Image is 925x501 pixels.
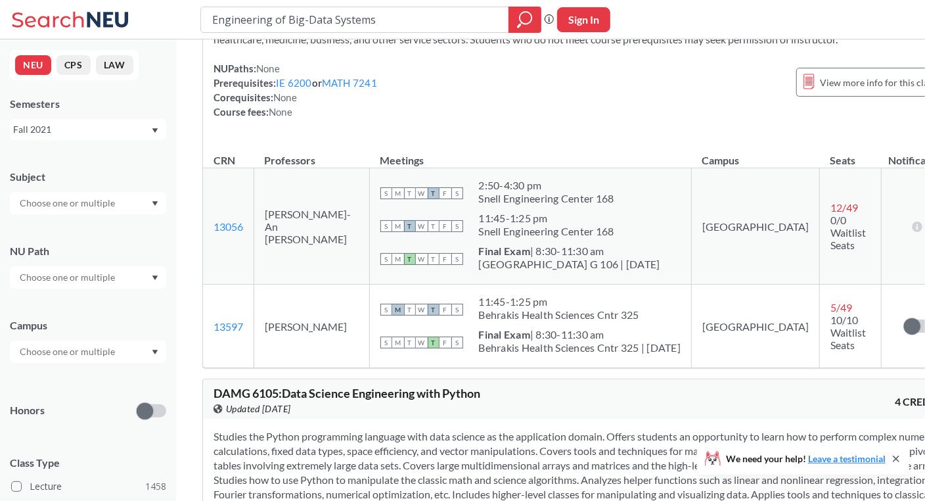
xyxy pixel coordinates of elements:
[214,61,377,119] div: NUPaths: Prerequisites: or Corequisites: Course fees:
[428,253,440,265] span: T
[392,220,404,232] span: M
[830,301,852,314] span: 5 / 49
[10,170,166,184] div: Subject
[380,253,392,265] span: S
[273,91,297,103] span: None
[404,220,416,232] span: T
[214,386,480,400] span: DAMG 6105 : Data Science Engineering with Python
[152,201,158,206] svg: Dropdown arrow
[726,454,886,464] span: We need your help!
[145,479,166,494] span: 1458
[254,140,370,168] th: Professors
[479,295,639,308] div: 11:45 - 1:25 pm
[451,253,463,265] span: S
[440,253,451,265] span: F
[692,285,820,368] td: [GEOGRAPHIC_DATA]
[451,304,463,316] span: S
[214,320,243,333] a: 13597
[416,304,428,316] span: W
[517,11,533,29] svg: magnifying glass
[322,77,377,89] a: MATH 7241
[96,55,133,75] button: LAW
[428,304,440,316] span: T
[808,453,886,464] a: Leave a testimonial
[404,187,416,199] span: T
[479,212,614,225] div: 11:45 - 1:25 pm
[10,266,166,289] div: Dropdown arrow
[269,106,292,118] span: None
[451,187,463,199] span: S
[152,128,158,133] svg: Dropdown arrow
[276,77,312,89] a: IE 6200
[479,179,614,192] div: 2:50 - 4:30 pm
[428,337,440,348] span: T
[479,308,639,322] div: Behrakis Health Sciences Cntr 325
[214,153,235,168] div: CRN
[451,337,463,348] span: S
[404,304,416,316] span: T
[380,337,392,348] span: S
[10,456,166,470] span: Class Type
[428,220,440,232] span: T
[479,225,614,238] div: Snell Engineering Center 168
[404,337,416,348] span: T
[440,337,451,348] span: F
[13,195,124,211] input: Choose one or multiple
[440,187,451,199] span: F
[369,140,692,168] th: Meetings
[10,192,166,214] div: Dropdown arrow
[211,9,499,31] input: Class, professor, course number, "phrase"
[392,304,404,316] span: M
[10,97,166,111] div: Semesters
[13,270,124,285] input: Choose one or multiple
[10,119,166,140] div: Fall 2021Dropdown arrow
[416,187,428,199] span: W
[692,140,820,168] th: Campus
[10,403,45,418] p: Honors
[392,253,404,265] span: M
[404,253,416,265] span: T
[392,337,404,348] span: M
[416,220,428,232] span: W
[10,341,166,363] div: Dropdown arrow
[380,187,392,199] span: S
[11,478,166,495] label: Lecture
[392,187,404,199] span: M
[479,245,660,258] div: | 8:30-11:30 am
[451,220,463,232] span: S
[416,253,428,265] span: W
[830,201,858,214] span: 12 / 49
[13,122,150,137] div: Fall 2021
[479,328,531,341] b: Final Exam
[13,344,124,360] input: Choose one or multiple
[830,314,866,351] span: 10/10 Waitlist Seats
[254,285,370,368] td: [PERSON_NAME]
[830,214,866,251] span: 0/0 Waitlist Seats
[440,304,451,316] span: F
[152,350,158,355] svg: Dropdown arrow
[226,402,291,416] span: Updated [DATE]
[152,275,158,281] svg: Dropdown arrow
[380,220,392,232] span: S
[479,245,531,257] b: Final Exam
[256,62,280,74] span: None
[254,168,370,285] td: [PERSON_NAME]-An [PERSON_NAME]
[508,7,541,33] div: magnifying glass
[10,244,166,258] div: NU Path
[557,7,610,32] button: Sign In
[10,318,166,333] div: Campus
[428,187,440,199] span: T
[479,341,681,354] div: Behrakis Health Sciences Cntr 325 | [DATE]
[56,55,91,75] button: CPS
[479,328,681,341] div: | 8:30-11:30 am
[380,304,392,316] span: S
[479,258,660,271] div: [GEOGRAPHIC_DATA] G 106 | [DATE]
[692,168,820,285] td: [GEOGRAPHIC_DATA]
[479,192,614,205] div: Snell Engineering Center 168
[416,337,428,348] span: W
[214,220,243,233] a: 13056
[820,140,882,168] th: Seats
[15,55,51,75] button: NEU
[440,220,451,232] span: F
